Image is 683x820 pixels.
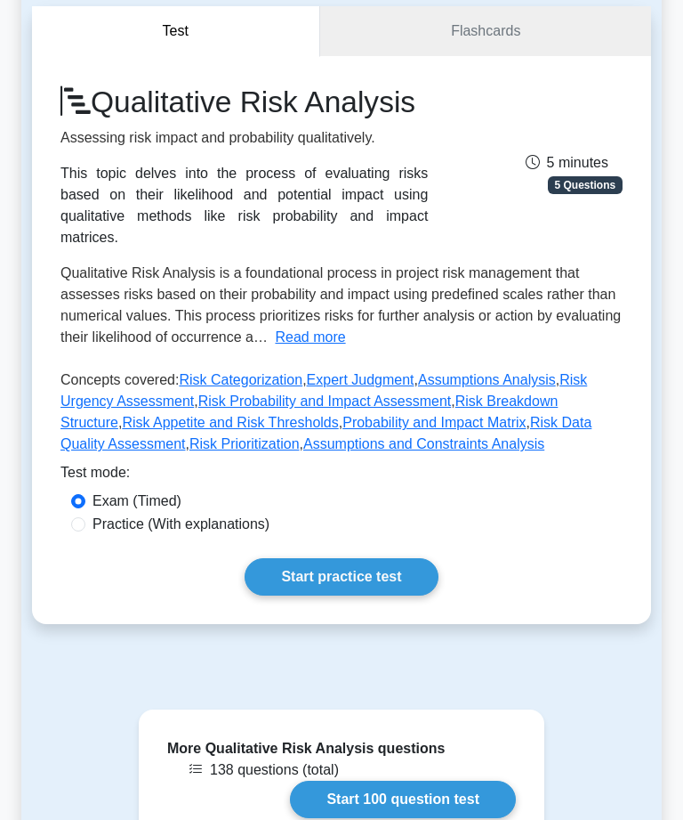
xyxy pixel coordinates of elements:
[303,436,544,451] a: Assumptions and Constraints Analysis
[320,6,651,57] a: Flashcards
[342,415,526,430] a: Probability and Impact Matrix
[179,372,302,387] a: Risk Categorization
[290,781,516,818] a: Start 100 question test
[32,6,320,57] button: Test
[60,163,428,248] div: This topic delves into the process of evaluating risks based on their likelihood and potential im...
[92,491,181,512] label: Exam (Timed)
[122,415,338,430] a: Risk Appetite and Risk Thresholds
[418,372,556,387] a: Assumptions Analysis
[548,176,623,194] span: 5 Questions
[198,394,452,409] a: Risk Probability and Impact Assessment
[307,372,414,387] a: Expert Judgment
[60,265,621,345] span: Qualitative Risk Analysis is a foundational process in project risk management that assesses risk...
[245,558,438,596] a: Start practice test
[275,327,345,348] button: Read more
[60,85,428,120] h1: Qualitative Risk Analysis
[526,155,608,170] span: 5 minutes
[60,127,428,149] p: Assessing risk impact and probability qualitatively.
[189,436,300,451] a: Risk Prioritization
[92,514,269,535] label: Practice (With explanations)
[60,462,623,491] div: Test mode:
[60,369,623,462] p: Concepts covered: , , , , , , , , , ,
